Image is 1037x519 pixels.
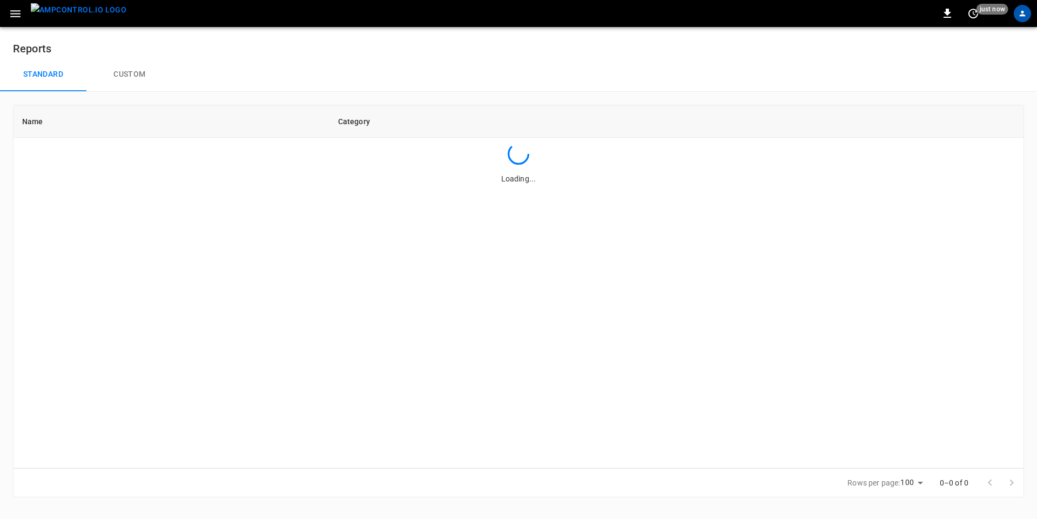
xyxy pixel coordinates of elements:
img: ampcontrol.io logo [31,3,126,17]
span: just now [977,4,1008,15]
button: Custom [86,57,173,92]
h6: Reports [13,40,1024,57]
span: Loading... [501,174,536,183]
p: 0–0 of 0 [940,477,968,488]
div: 100 [900,475,926,490]
p: Rows per page: [847,477,900,488]
div: profile-icon [1014,5,1031,22]
th: Category [329,105,737,138]
th: Name [14,105,329,138]
button: set refresh interval [965,5,982,22]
